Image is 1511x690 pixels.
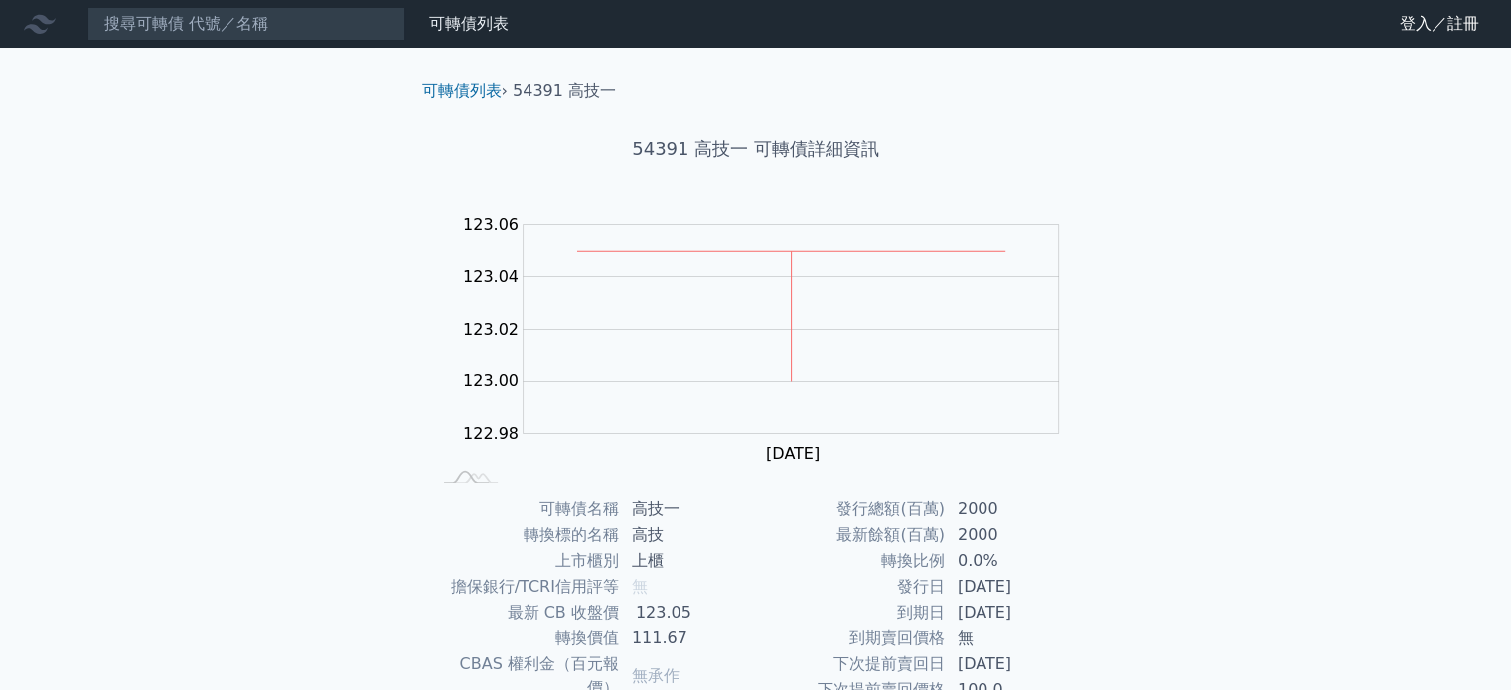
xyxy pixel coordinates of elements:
[463,215,519,234] tspan: 123.06
[946,522,1082,548] td: 2000
[422,79,508,103] li: ›
[406,135,1106,163] h1: 54391 高技一 可轉債詳細資訊
[463,424,519,443] tspan: 122.98
[756,625,946,651] td: 到期賣回價格
[87,7,405,41] input: 搜尋可轉債 代號／名稱
[422,81,502,100] a: 可轉債列表
[430,496,620,522] td: 可轉債名稱
[946,548,1082,574] td: 0.0%
[756,574,946,600] td: 發行日
[430,625,620,651] td: 轉換價值
[452,215,1088,463] g: Chart
[463,320,519,339] tspan: 123.02
[620,548,756,574] td: 上櫃
[620,522,756,548] td: 高技
[756,651,946,677] td: 下次提前賣回日
[632,577,648,596] span: 無
[946,600,1082,625] td: [DATE]
[946,496,1082,522] td: 2000
[756,600,946,625] td: 到期日
[946,574,1082,600] td: [DATE]
[430,548,620,574] td: 上市櫃別
[463,371,519,390] tspan: 123.00
[946,625,1082,651] td: 無
[766,444,820,463] tspan: [DATE]
[620,625,756,651] td: 111.67
[463,267,519,286] tspan: 123.04
[632,666,680,685] span: 無承作
[430,574,620,600] td: 擔保銀行/TCRI信用評等
[577,251,1005,381] g: Series
[1384,8,1495,40] a: 登入／註冊
[513,79,616,103] li: 54391 高技一
[429,14,509,33] a: 可轉債列表
[946,651,1082,677] td: [DATE]
[756,522,946,548] td: 最新餘額(百萬)
[430,522,620,548] td: 轉換標的名稱
[620,496,756,522] td: 高技一
[430,600,620,625] td: 最新 CB 收盤價
[632,601,695,624] div: 123.05
[756,548,946,574] td: 轉換比例
[756,496,946,522] td: 發行總額(百萬)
